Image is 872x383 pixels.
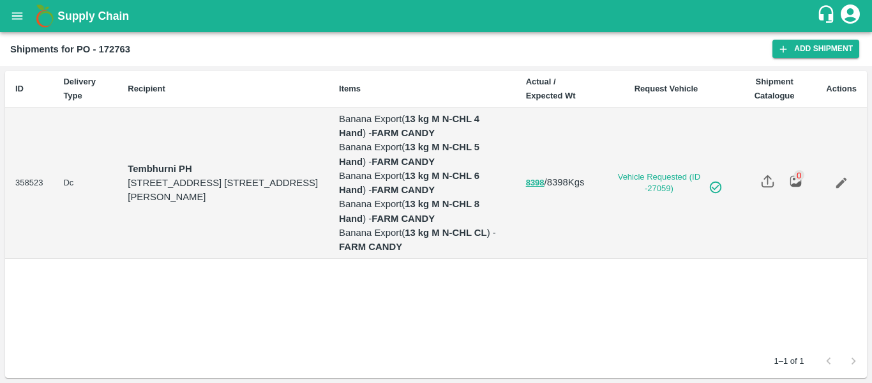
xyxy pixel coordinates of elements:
[372,157,435,167] strong: FARM CANDY
[526,176,545,191] button: 8398
[827,168,856,198] a: Edit
[128,176,319,205] p: [STREET_ADDRESS] [STREET_ADDRESS][PERSON_NAME]
[339,242,402,252] strong: FARM CANDY
[774,356,804,368] p: 1–1 of 1
[5,108,53,259] td: 358523
[839,3,862,29] div: account of current user
[339,112,506,141] p: Banana Export ( ) -
[372,214,435,224] strong: FARM CANDY
[128,164,192,174] strong: Tembhurni PH
[372,128,435,138] strong: FARM CANDY
[63,77,96,100] b: Delivery Type
[128,84,165,93] b: Recipient
[339,84,361,93] b: Items
[32,3,57,29] img: logo
[57,10,129,22] b: Supply Chain
[339,114,482,138] b: 13 kg M N-CHL 4 Hand
[761,175,774,188] img: share
[339,197,506,226] p: Banana Export ( ) -
[826,84,857,93] b: Actions
[57,7,816,25] a: Supply Chain
[772,40,859,58] a: Add Shipment
[794,170,804,180] div: 0
[372,185,435,195] strong: FARM CANDY
[3,1,32,31] button: open drawer
[10,44,130,54] b: Shipments for PO - 172763
[339,169,506,198] p: Banana Export ( ) -
[526,175,589,190] p: / 8398 Kgs
[816,4,839,27] div: customer-support
[526,77,576,100] b: Actual / Expected Wt
[635,84,698,93] b: Request Vehicle
[339,226,506,254] p: Banana Export ( ) -
[755,77,795,100] b: Shipment Catalogue
[789,175,802,188] img: preview
[339,171,482,195] b: 13 kg M N-CHL 6 Hand
[610,171,723,195] a: Vehicle Requested (ID -27059)
[339,199,482,223] b: 13 kg M N-CHL 8 Hand
[405,228,486,238] b: 13 kg M N-CHL CL
[339,142,482,166] b: 13 kg M N-CHL 5 Hand
[15,84,24,93] b: ID
[339,140,506,169] p: Banana Export ( ) -
[53,108,117,259] td: Dc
